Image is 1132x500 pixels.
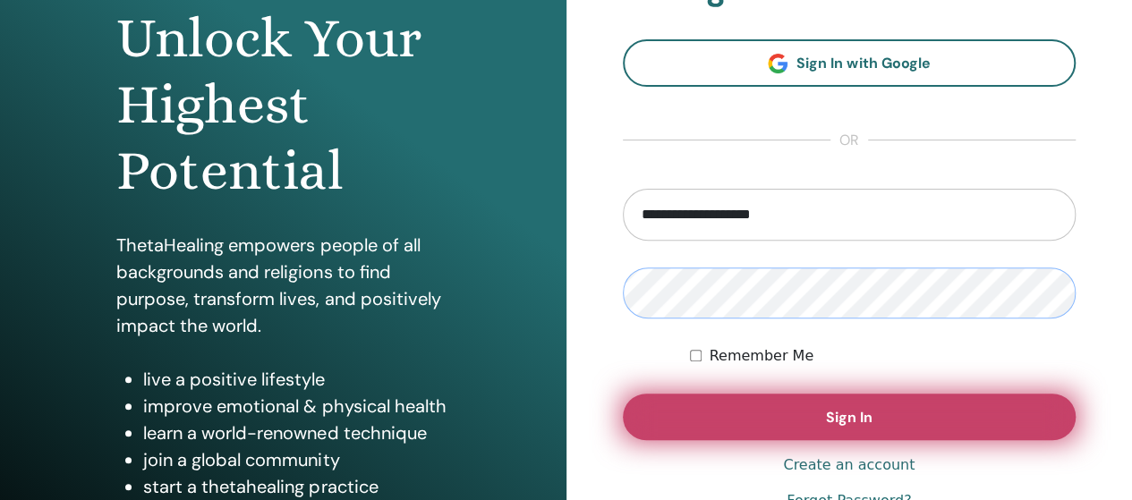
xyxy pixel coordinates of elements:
label: Remember Me [709,345,813,367]
span: Sign In with Google [796,54,930,72]
li: learn a world-renowned technique [143,419,449,446]
li: improve emotional & physical health [143,393,449,419]
span: or [830,130,868,151]
a: Sign In with Google [623,39,1077,87]
a: Create an account [783,454,915,476]
button: Sign In [623,394,1077,440]
li: live a positive lifestyle [143,366,449,393]
li: join a global community [143,446,449,473]
span: Sign In [826,408,872,427]
li: start a thetahealing practice [143,473,449,500]
div: Keep me authenticated indefinitely or until I manually logout [690,345,1076,367]
p: ThetaHealing empowers people of all backgrounds and religions to find purpose, transform lives, a... [116,232,449,339]
h1: Unlock Your Highest Potential [116,5,449,205]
